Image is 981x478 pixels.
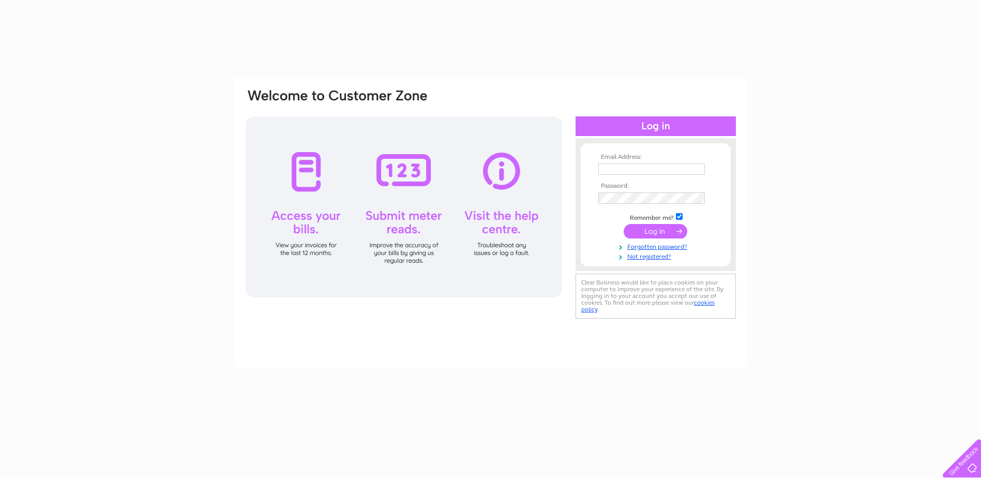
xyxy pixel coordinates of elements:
[598,241,716,251] a: Forgotten password?
[596,183,716,190] th: Password:
[596,154,716,161] th: Email Address:
[576,274,736,319] div: Clear Business would like to place cookies on your computer to improve your experience of the sit...
[598,251,716,261] a: Not registered?
[596,212,716,222] td: Remember me?
[581,299,715,313] a: cookies policy
[624,224,687,238] input: Submit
